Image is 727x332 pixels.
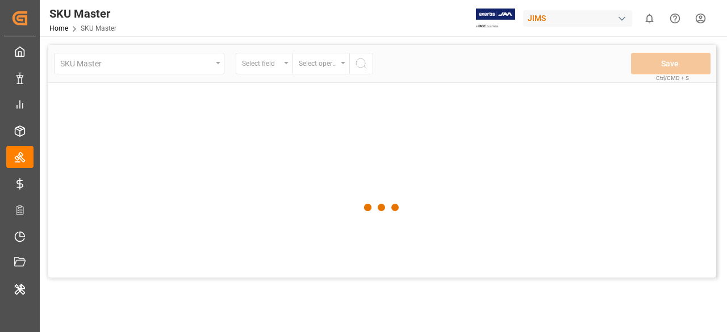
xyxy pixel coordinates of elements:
[637,6,662,31] button: show 0 new notifications
[476,9,515,28] img: Exertis%20JAM%20-%20Email%20Logo.jpg_1722504956.jpg
[662,6,688,31] button: Help Center
[49,24,68,32] a: Home
[49,5,116,22] div: SKU Master
[523,7,637,29] button: JIMS
[523,10,632,27] div: JIMS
